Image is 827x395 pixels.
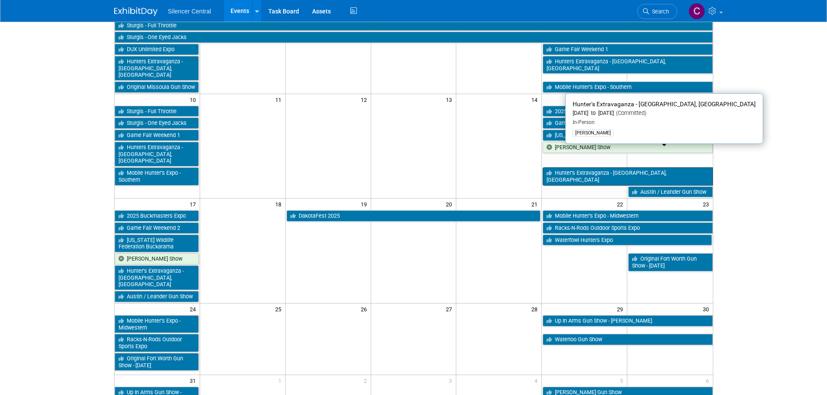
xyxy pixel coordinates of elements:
[115,315,199,333] a: Mobile Hunter’s Expo - Midwestern
[543,56,712,74] a: Hunters Extravaganza - [GEOGRAPHIC_DATA], [GEOGRAPHIC_DATA]
[530,199,541,209] span: 21
[543,222,712,234] a: Racks-N-Rods Outdoor Sports Expo
[115,130,199,141] a: Game Fair Weekend 1
[637,4,677,19] a: Search
[189,94,200,105] span: 10
[360,199,371,209] span: 19
[543,315,712,326] a: Up In Arms Gun Show - [PERSON_NAME]
[616,304,627,314] span: 29
[274,199,285,209] span: 18
[115,44,199,55] a: DUX Unlimited Expo
[543,118,712,129] a: Game Fair Weekend 2
[115,353,199,371] a: Original Fort Worth Gun Show - [DATE]
[445,94,456,105] span: 13
[543,167,712,185] a: Hunter’s Extravaganza - [GEOGRAPHIC_DATA], [GEOGRAPHIC_DATA]
[543,235,712,246] a: Waterfowl Hunters Expo
[114,7,158,16] img: ExhibitDay
[705,375,713,386] span: 6
[543,142,712,153] a: [PERSON_NAME] Show
[277,375,285,386] span: 1
[702,304,713,314] span: 30
[115,56,199,81] a: Hunters Extravaganza - [GEOGRAPHIC_DATA], [GEOGRAPHIC_DATA]
[115,334,199,352] a: Racks-N-Rods Outdoor Sports Expo
[115,210,199,222] a: 2025 Buckmasters Expo
[543,106,712,117] a: 2025 Buckmasters Expo
[573,110,756,117] div: [DATE] to [DATE]
[573,129,613,137] div: [PERSON_NAME]
[115,82,199,93] a: Original Missoula Gun Show
[628,253,712,271] a: Original Fort Worth Gun Show - [DATE]
[115,265,199,290] a: Hunter’s Extravaganza - [GEOGRAPHIC_DATA], [GEOGRAPHIC_DATA]
[534,375,541,386] span: 4
[543,44,712,55] a: Game Fair Weekend 1
[689,3,705,20] img: Cade Cox
[614,110,646,116] span: (Committed)
[543,334,712,345] a: Waterloo Gun Show
[448,375,456,386] span: 3
[189,304,200,314] span: 24
[530,304,541,314] span: 28
[189,375,200,386] span: 31
[530,94,541,105] span: 14
[543,130,712,141] a: [US_STATE] Wildlife Federation Buckarama
[274,94,285,105] span: 11
[619,375,627,386] span: 5
[168,8,211,15] span: Silencer Central
[115,142,199,166] a: Hunters Extravaganza - [GEOGRAPHIC_DATA], [GEOGRAPHIC_DATA]
[115,20,713,31] a: Sturgis - Full Throttle
[115,167,199,185] a: Mobile Hunter’s Expo - Southern
[543,82,712,93] a: Mobile Hunter’s Expo - Southern
[445,304,456,314] span: 27
[702,199,713,209] span: 23
[115,235,199,252] a: [US_STATE] Wildlife Federation Buckarama
[189,199,200,209] span: 17
[573,119,595,125] span: In-Person
[115,253,199,264] a: [PERSON_NAME] Show
[115,118,199,129] a: Sturgis - One Eyed Jacks
[573,101,756,108] span: Hunter’s Extravaganza - [GEOGRAPHIC_DATA], [GEOGRAPHIC_DATA]
[628,186,712,198] a: Austin / Leander Gun Show
[115,291,199,302] a: Austin / Leander Gun Show
[360,94,371,105] span: 12
[616,199,627,209] span: 22
[445,199,456,209] span: 20
[115,106,199,117] a: Sturgis - Full Throttle
[287,210,541,222] a: DakotaFest 2025
[649,8,669,15] span: Search
[274,304,285,314] span: 25
[363,375,371,386] span: 2
[115,32,713,43] a: Sturgis - One Eyed Jacks
[543,210,712,222] a: Mobile Hunter’s Expo - Midwestern
[360,304,371,314] span: 26
[115,222,199,234] a: Game Fair Weekend 2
